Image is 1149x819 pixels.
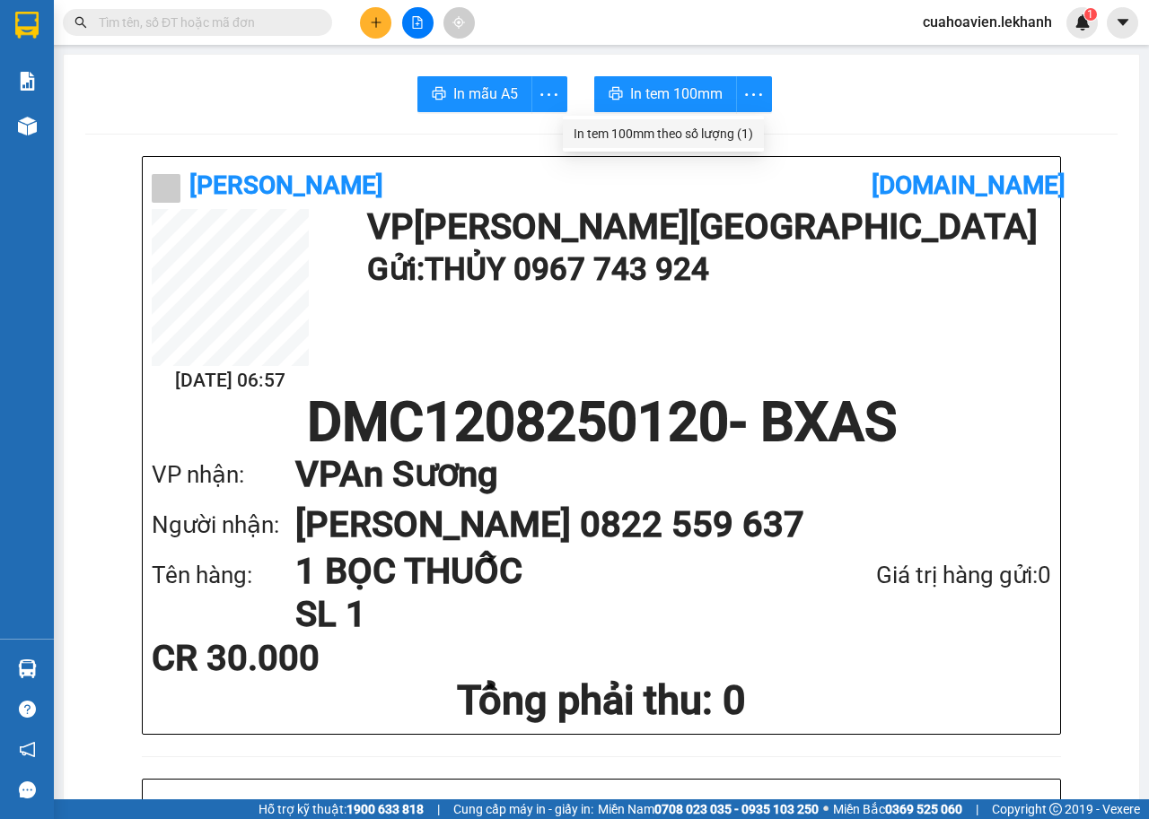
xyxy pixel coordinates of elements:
span: Hỗ trợ kỹ thuật: [259,799,424,819]
span: Miền Nam [598,799,819,819]
input: Tìm tên, số ĐT hoặc mã đơn [99,13,311,32]
span: Miền Bắc [833,799,962,819]
span: In mẫu A5 [453,83,518,105]
span: caret-down [1115,14,1131,30]
h1: SL 1 [295,593,781,636]
div: CR 30.000 [152,640,449,676]
span: notification [19,741,36,758]
h2: [DATE] 06:57 [152,366,309,396]
h1: 1 BỌC THUỐC [295,550,781,593]
button: plus [360,7,391,39]
span: printer [432,86,446,103]
b: [DOMAIN_NAME] [872,170,1066,200]
h1: DMC1208250120 - BXAS [152,396,1051,449]
button: printerIn tem 100mm [594,76,737,112]
span: file-add [411,16,424,29]
img: warehouse-icon [18,117,37,135]
div: Tên hàng: [152,557,295,594]
span: 1 [1087,8,1093,21]
h1: VP [PERSON_NAME][GEOGRAPHIC_DATA] [367,209,1042,245]
img: solution-icon [18,72,37,91]
button: file-add [402,7,434,39]
div: VP nhận: [152,457,295,493]
strong: 0708 023 035 - 0935 103 250 [654,802,819,816]
div: Người nhận: [152,507,295,544]
span: aim [452,16,465,29]
button: printerIn mẫu A5 [417,76,532,112]
span: ⚪️ [823,806,829,813]
span: plus [370,16,382,29]
span: more [532,83,566,106]
img: logo-vxr [15,12,39,39]
span: copyright [1049,803,1062,815]
h1: [PERSON_NAME] 0822 559 637 [295,500,1015,550]
strong: 1900 633 818 [346,802,424,816]
button: more [531,76,567,112]
sup: 1 [1084,8,1097,21]
img: warehouse-icon [18,659,37,678]
img: icon-new-feature [1074,14,1091,30]
span: search [75,16,87,29]
h1: Gửi: THỦY 0967 743 924 [367,245,1042,294]
button: more [736,76,772,112]
div: Giá trị hàng gửi: 0 [781,557,1051,594]
span: In tem 100mm [630,83,723,105]
h1: VP An Sương [295,449,1015,500]
div: In tem 100mm theo số lượng (1) [574,124,753,144]
span: message [19,781,36,798]
button: aim [443,7,475,39]
span: Tạo đơn hàng thành công [513,19,657,33]
strong: 0369 525 060 [885,802,962,816]
span: printer [609,86,623,103]
span: cuahoavien.lekhanh [908,11,1066,33]
h1: Tổng phải thu: 0 [152,676,1051,725]
span: Cung cấp máy in - giấy in: [453,799,593,819]
span: question-circle [19,701,36,718]
button: caret-down [1107,7,1138,39]
span: more [737,83,771,106]
span: | [437,799,440,819]
span: check-circle [492,19,506,33]
b: [PERSON_NAME] [189,170,383,200]
span: | [976,799,978,819]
